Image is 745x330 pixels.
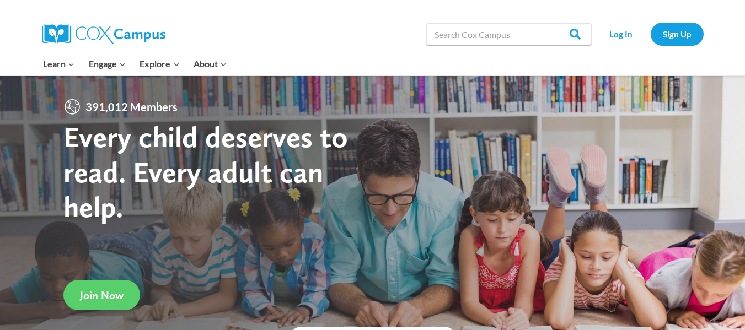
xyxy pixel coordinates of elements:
span: Join Now [80,289,124,302]
span: 391,012 Members [81,98,182,116]
nav: Secondary Navigation [597,23,704,45]
a: Log In [597,23,645,45]
strong: Every child deserves to read. Every adult can help. [63,119,348,224]
span: Engage [89,57,126,71]
a: Sign Up [651,23,704,45]
nav: Primary Navigation [36,52,234,75]
span: About [194,57,227,71]
input: Search Cox Campus [426,23,592,45]
img: Cox Campus [42,24,165,44]
span: Explore [140,57,179,71]
span: Learn [43,57,74,71]
a: Join Now [63,280,140,310]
